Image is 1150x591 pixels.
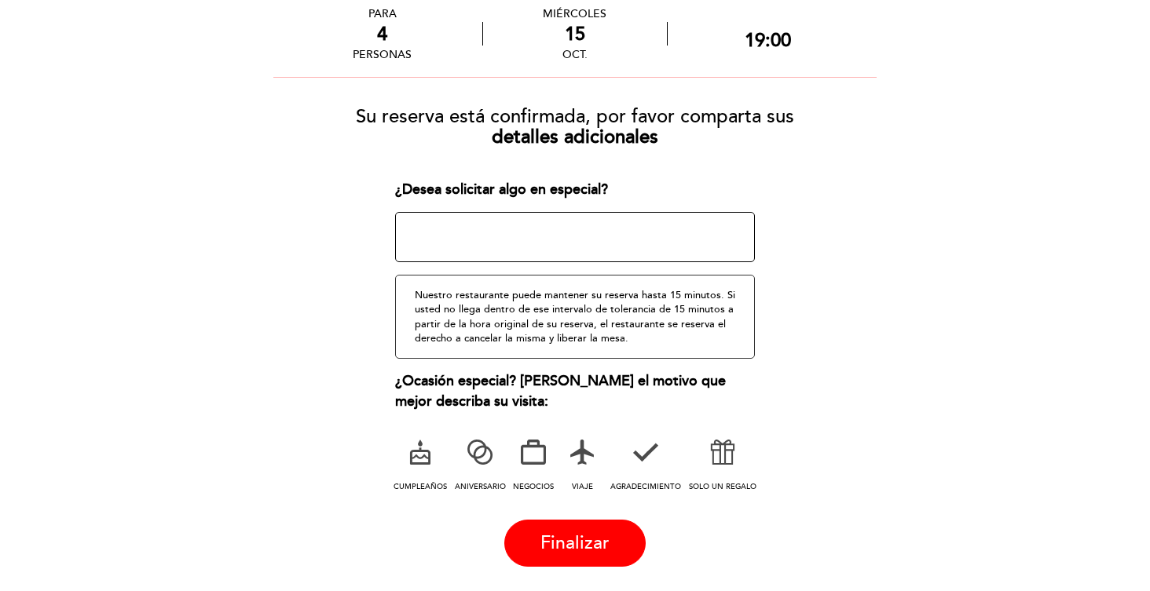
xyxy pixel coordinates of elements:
[504,520,646,567] button: Finalizar
[689,482,756,491] span: SOLO UN REGALO
[483,23,666,46] div: 15
[356,105,794,128] span: Su reserva está confirmada, por favor comparta sus
[610,482,681,491] span: AGRADECIMIENTO
[540,532,610,554] span: Finalizar
[572,482,593,491] span: VIAJE
[492,126,658,148] b: detalles adicionales
[483,7,666,20] div: miércoles
[353,23,412,46] div: 4
[513,482,554,491] span: NEGOCIOS
[353,48,412,61] div: personas
[395,371,756,411] div: ¿Ocasión especial? [PERSON_NAME] el motivo que mejor describa su visita:
[483,48,666,61] div: oct.
[745,29,791,52] div: 19:00
[455,482,506,491] span: ANIVERSARIO
[353,7,412,20] div: PARA
[395,180,756,200] div: ¿Desea solicitar algo en especial?
[394,482,447,491] span: CUMPLEAÑOS
[395,275,756,359] div: Nuestro restaurante puede mantener su reserva hasta 15 minutos. Si usted no llega dentro de ese i...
